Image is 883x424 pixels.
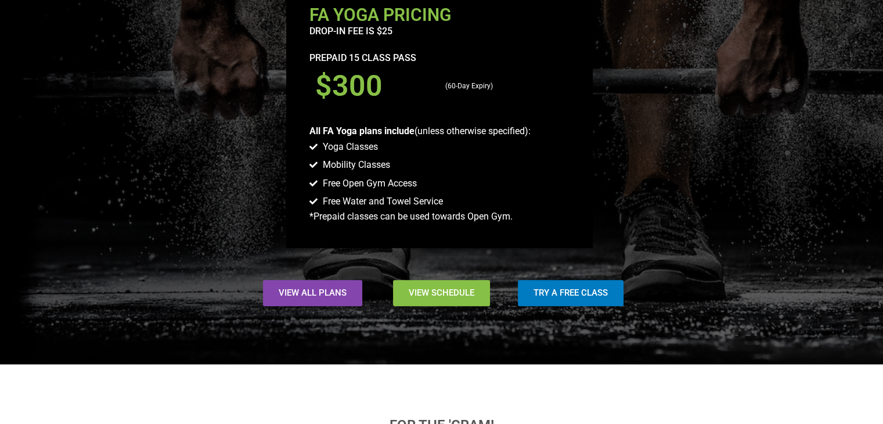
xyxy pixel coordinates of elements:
span: View All Plans [279,289,347,297]
a: View All Plans [263,280,362,306]
span: Mobility Classes [320,157,390,173]
p: (unless otherwise specified): [309,124,570,139]
span: View Schedule [409,289,474,297]
h3: $300 [315,71,434,100]
span: Free Open Gym Access [320,176,417,191]
a: Try a Free Class [518,280,623,306]
b: All FA Yoga plans include [309,125,415,136]
span: Try a Free Class [534,289,608,297]
span: Free Water and Towel Service [320,194,443,209]
h2: FA Yoga Pricing [309,6,570,24]
p: (60-Day Expiry) [445,81,564,92]
p: drop-in fee is $25 [309,24,570,39]
p: Prepaid 15 Class Pass [309,51,570,66]
span: Yoga Classes [320,139,378,154]
p: *Prepaid classes can be used towards Open Gym. [309,209,570,224]
a: View Schedule [393,280,490,306]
